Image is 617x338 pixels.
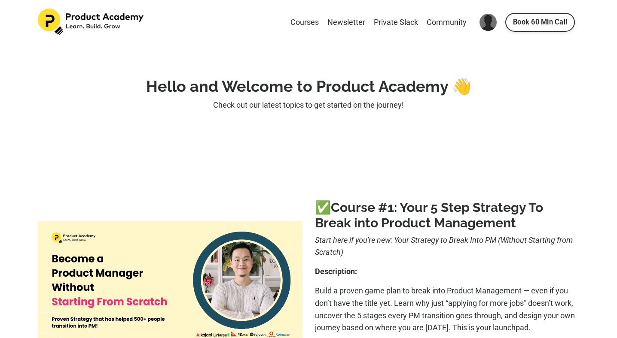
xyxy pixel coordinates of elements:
[331,200,388,215] a: Course #
[374,16,418,29] a: Private Slack
[38,99,579,112] p: Check out our latest topics to get started on the journey!
[290,16,319,29] a: Courses
[315,267,357,276] b: Description:
[38,9,145,35] img: Product Academy Logo
[146,77,471,95] strong: Hello and Welcome to Product Academy 👋
[315,200,543,230] a: 1: Your 5 Step Strategy To Break into Product Management
[315,285,579,334] p: Build a proven game plan to break into Product Management — even if you don’t have the title yet....
[315,235,573,257] i: Start here if you're new: Your Strategy to Break Into PM (Without Starting from Scratch)
[315,200,388,215] b: ✅
[480,14,497,31] img: User Avatar
[427,16,467,29] a: Community
[505,13,575,32] a: Book 60 Min Call
[327,16,365,29] a: Newsletter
